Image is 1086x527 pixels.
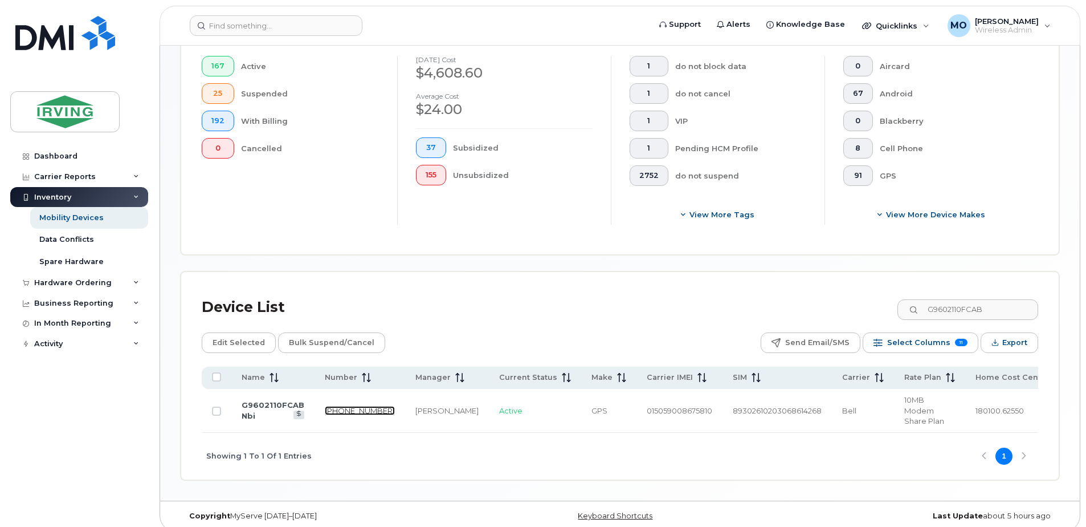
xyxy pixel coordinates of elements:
span: MO [950,19,967,33]
span: [PERSON_NAME] [975,17,1039,26]
h4: Average cost [416,92,593,100]
span: 180100.62550 [975,406,1024,415]
div: do not cancel [675,83,807,104]
span: 10MB Modem Share Plan [904,395,944,425]
span: Alerts [726,19,750,30]
button: Export [981,333,1038,353]
div: GPS [880,165,1020,186]
span: View More Device Makes [886,209,985,220]
div: do not block data [675,56,807,76]
div: VIP [675,111,807,131]
button: 91 [843,165,873,186]
span: Showing 1 To 1 Of 1 Entries [206,448,312,465]
span: Support [669,19,701,30]
div: $4,608.60 [416,63,593,83]
button: 0 [843,56,873,76]
button: Page 1 [995,448,1012,465]
div: [PERSON_NAME] [415,406,479,416]
button: Bulk Suspend/Cancel [278,333,385,353]
span: 155 [426,171,436,180]
span: Manager [415,372,451,383]
a: View Last Bill [293,411,304,419]
button: 0 [843,111,873,131]
div: Quicklinks [854,14,937,37]
span: GPS [591,406,607,415]
span: 1 [639,89,659,98]
span: 37 [426,143,436,152]
div: do not suspend [675,165,807,186]
span: 67 [853,89,863,98]
span: Edit Selected [213,334,265,351]
button: 167 [202,56,234,76]
button: 37 [416,137,446,158]
span: Send Email/SMS [785,334,850,351]
div: Aircard [880,56,1020,76]
div: Android [880,83,1020,104]
button: Edit Selected [202,333,276,353]
span: Export [1002,334,1027,351]
span: SIM [733,372,747,383]
span: 2752 [639,171,659,180]
div: Unsubsidized [453,165,593,185]
span: Carrier IMEI [647,372,693,383]
input: Find something... [190,15,362,36]
div: Subsidized [453,137,593,158]
button: 1 [630,83,668,104]
button: 25 [202,83,234,104]
span: 0 [853,116,863,125]
h4: [DATE] cost [416,56,593,63]
span: 8 [853,144,863,153]
button: 1 [630,138,668,159]
button: View more tags [630,204,806,225]
span: Wireless Admin [975,26,1039,35]
a: G9602110FCAB Nbi [242,400,304,420]
button: 1 [630,111,668,131]
div: Cell Phone [880,138,1020,159]
div: Mark O'Connell [940,14,1059,37]
button: 192 [202,111,234,131]
span: 192 [211,116,224,125]
span: 1 [639,62,659,71]
a: Support [651,13,709,36]
span: Bulk Suspend/Cancel [289,334,374,351]
span: Select Columns [887,334,950,351]
button: 0 [202,138,234,159]
span: Knowledge Base [776,19,845,30]
button: Select Columns 11 [863,333,978,353]
span: 0 [211,144,224,153]
span: Number [325,372,357,383]
div: MyServe [DATE]–[DATE] [181,512,473,521]
input: Search Device List ... [897,299,1038,320]
span: 11 [955,339,967,346]
button: 8 [843,138,873,159]
strong: Last Update [933,512,983,520]
span: Home Cost Center [975,372,1050,383]
button: 67 [843,83,873,104]
span: 1 [639,116,659,125]
span: Rate Plan [904,372,941,383]
button: 2752 [630,165,668,186]
button: 155 [416,165,446,185]
span: Make [591,372,613,383]
div: Cancelled [241,138,379,159]
span: Bell [842,406,856,415]
span: Current Status [499,372,557,383]
div: $24.00 [416,100,593,119]
button: Send Email/SMS [761,333,860,353]
div: Blackberry [880,111,1020,131]
span: View more tags [689,209,754,220]
div: Suspended [241,83,379,104]
span: Quicklinks [876,21,917,30]
span: Name [242,372,265,383]
div: With Billing [241,111,379,131]
button: 1 [630,56,668,76]
span: 0 [853,62,863,71]
div: Device List [202,293,285,322]
div: about 5 hours ago [766,512,1059,521]
div: Active [241,56,379,76]
a: Alerts [709,13,758,36]
a: Keyboard Shortcuts [578,512,652,520]
span: 015059008675810 [647,406,712,415]
span: Active [499,406,522,415]
span: Carrier [842,372,870,383]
